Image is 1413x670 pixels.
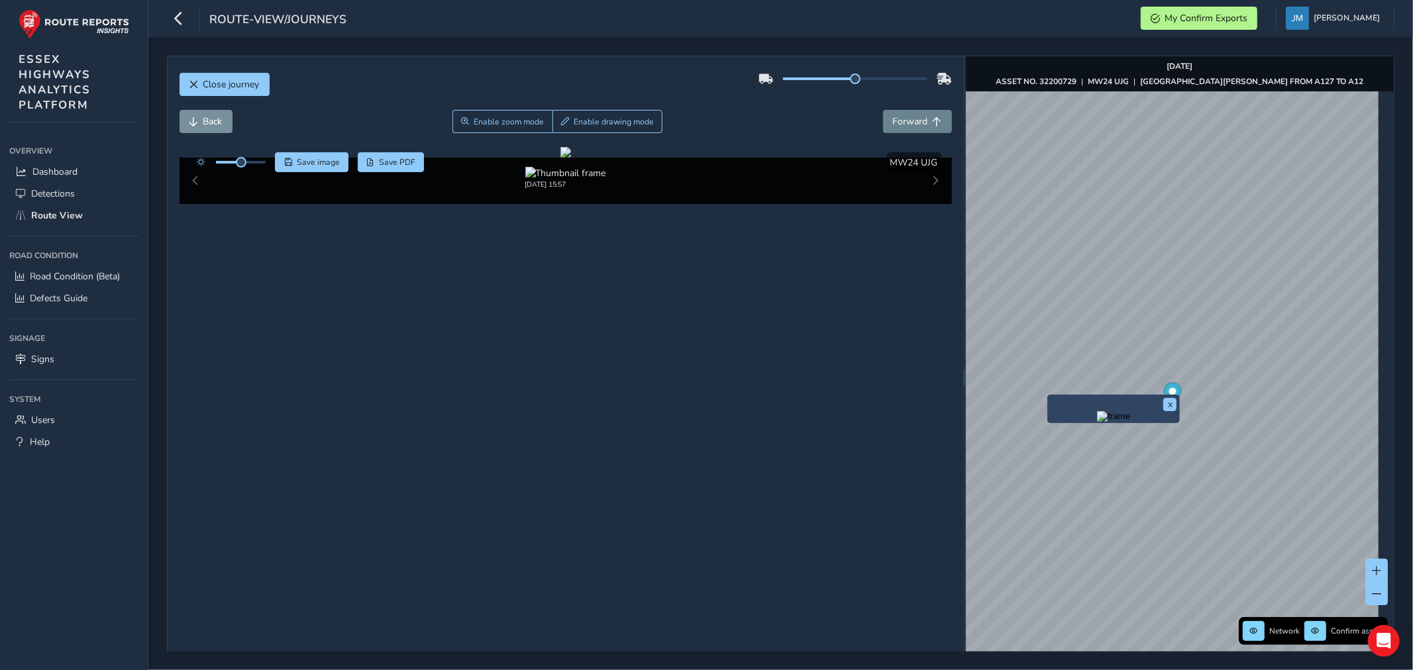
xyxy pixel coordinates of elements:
span: route-view/journeys [209,11,346,30]
div: [DATE] 15:57 [525,179,606,189]
span: Save image [297,157,340,167]
span: Back [203,115,223,128]
a: Road Condition (Beta) [9,265,138,287]
button: Draw [552,110,663,133]
div: Road Condition [9,246,138,265]
div: Map marker [1164,383,1182,410]
span: Help [30,436,50,448]
strong: ASSET NO. 32200729 [996,76,1077,87]
span: MW24 UJG [890,156,938,169]
span: ESSEX HIGHWAYS ANALYTICS PLATFORM [19,52,91,113]
span: Detections [31,187,75,200]
button: Preview frame [1051,411,1177,420]
button: Zoom [452,110,552,133]
span: Road Condition (Beta) [30,270,120,283]
div: Open Intercom Messenger [1368,625,1400,657]
a: Users [9,409,138,431]
strong: MW24 UJG [1088,76,1129,87]
span: Defects Guide [30,292,87,305]
span: Users [31,414,55,426]
a: Signs [9,348,138,370]
button: x [1163,398,1177,411]
button: Close journey [180,73,270,96]
button: Forward [883,110,952,133]
button: Save [275,152,348,172]
img: frame [1097,411,1130,422]
span: Dashboard [32,166,78,178]
img: diamond-layout [1286,7,1309,30]
span: My Confirm Exports [1165,12,1247,24]
img: rr logo [19,9,129,39]
a: Route View [9,205,138,226]
a: Help [9,431,138,453]
button: Back [180,110,233,133]
span: [PERSON_NAME] [1314,7,1380,30]
span: Route View [31,209,83,222]
span: Signs [31,353,54,365]
img: Thumbnail frame [525,167,606,179]
span: Enable zoom mode [474,117,544,127]
a: Dashboard [9,161,138,183]
span: Enable drawing mode [574,117,654,127]
span: Confirm assets [1331,626,1384,636]
span: Close journey [203,78,260,91]
div: Signage [9,328,138,348]
a: Defects Guide [9,287,138,309]
span: Forward [893,115,928,128]
button: PDF [358,152,425,172]
button: My Confirm Exports [1141,7,1257,30]
button: [PERSON_NAME] [1286,7,1385,30]
div: System [9,389,138,409]
a: Detections [9,183,138,205]
div: Overview [9,141,138,161]
div: | | [996,76,1364,87]
span: Network [1269,626,1300,636]
span: Save PDF [379,157,415,167]
strong: [DATE] [1167,61,1193,72]
strong: [GEOGRAPHIC_DATA][PERSON_NAME] FROM A127 TO A12 [1141,76,1364,87]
